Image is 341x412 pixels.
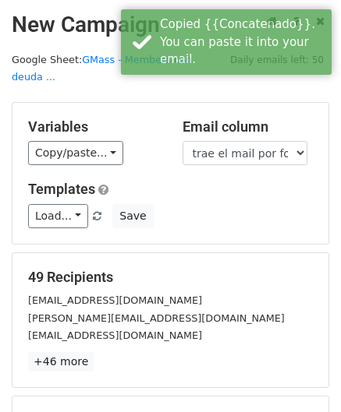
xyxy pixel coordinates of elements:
[28,141,123,165] a: Copy/paste...
[263,337,341,412] iframe: Chat Widget
[28,269,313,286] h5: 49 Recipients
[28,294,202,306] small: [EMAIL_ADDRESS][DOMAIN_NAME]
[28,329,202,341] small: [EMAIL_ADDRESS][DOMAIN_NAME]
[12,12,329,38] h2: New Campaign
[28,181,95,197] a: Templates
[183,118,314,136] h5: Email column
[12,54,192,83] small: Google Sheet:
[112,204,153,228] button: Save
[28,352,94,372] a: +46 more
[28,118,159,136] h5: Variables
[12,54,192,83] a: GMass - Members con deuda ...
[160,16,325,69] div: Copied {{Concatenado}}. You can paste it into your email.
[28,312,285,324] small: [PERSON_NAME][EMAIL_ADDRESS][DOMAIN_NAME]
[28,204,88,228] a: Load...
